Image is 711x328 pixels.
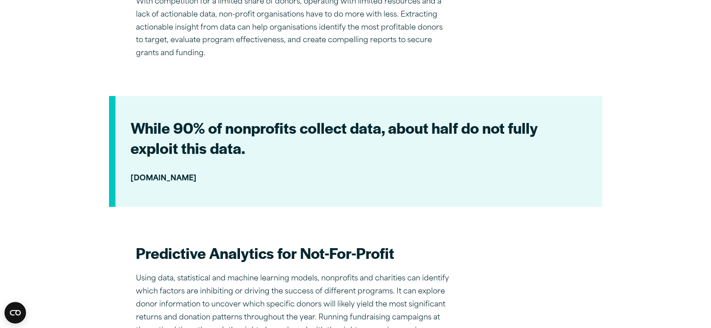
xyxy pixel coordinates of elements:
button: Open CMP widget [4,302,26,324]
strong: [DOMAIN_NAME] [131,175,196,182]
h2: While 90% of nonprofits collect data, about half do not fully exploit this data. [131,118,581,158]
h2: Predictive Analytics for Not-For-Profit [136,243,450,263]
